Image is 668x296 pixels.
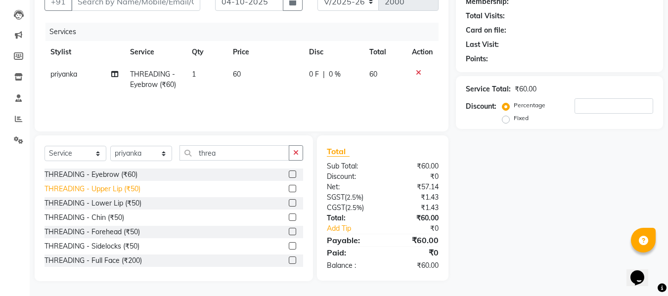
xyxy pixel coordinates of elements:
[309,69,319,80] span: 0 F
[327,203,345,212] span: CGST
[383,161,446,171] div: ₹60.00
[319,182,383,192] div: Net:
[319,203,383,213] div: ( )
[327,146,350,157] span: Total
[466,40,499,50] div: Last Visit:
[347,193,361,201] span: 2.5%
[179,145,289,161] input: Search or Scan
[383,203,446,213] div: ₹1.43
[369,70,377,79] span: 60
[45,41,124,63] th: Stylist
[319,171,383,182] div: Discount:
[466,11,505,21] div: Total Visits:
[466,54,488,64] div: Points:
[45,241,139,252] div: THREADING - Sidelocks (₹50)
[45,198,141,209] div: THREADING - Lower Lip (₹50)
[319,213,383,223] div: Total:
[383,192,446,203] div: ₹1.43
[466,101,496,112] div: Discount:
[626,256,658,286] iframe: chat widget
[383,213,446,223] div: ₹60.00
[347,204,362,211] span: 2.5%
[124,41,186,63] th: Service
[319,161,383,171] div: Sub Total:
[329,69,341,80] span: 0 %
[406,41,439,63] th: Action
[227,41,303,63] th: Price
[45,23,446,41] div: Services
[192,70,196,79] span: 1
[50,70,77,79] span: priyanka
[383,247,446,258] div: ₹0
[45,255,142,266] div: THREADING - Full Face (₹200)
[130,70,176,89] span: THREADING - Eyebrow (₹60)
[514,114,529,123] label: Fixed
[383,234,446,246] div: ₹60.00
[383,182,446,192] div: ₹57.14
[319,247,383,258] div: Paid:
[319,234,383,246] div: Payable:
[319,260,383,271] div: Balance :
[394,223,446,234] div: ₹0
[45,169,137,180] div: THREADING - Eyebrow (₹60)
[319,223,393,234] a: Add Tip
[466,84,511,94] div: Service Total:
[383,171,446,182] div: ₹0
[186,41,227,63] th: Qty
[45,227,140,237] div: THREADING - Forehead (₹50)
[45,184,140,194] div: THREADING - Upper Lip (₹50)
[319,192,383,203] div: ( )
[363,41,406,63] th: Total
[514,101,545,110] label: Percentage
[233,70,241,79] span: 60
[383,260,446,271] div: ₹60.00
[327,193,345,202] span: SGST
[515,84,536,94] div: ₹60.00
[45,212,124,223] div: THREADING - Chin (₹50)
[323,69,325,80] span: |
[303,41,363,63] th: Disc
[466,25,506,36] div: Card on file:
